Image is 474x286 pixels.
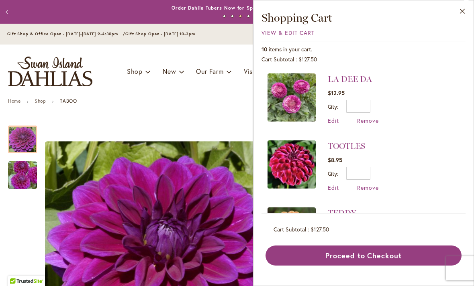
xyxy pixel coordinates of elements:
a: Edit [328,184,339,191]
span: $127.50 [298,55,317,63]
span: Cart Subtotal [262,55,294,63]
div: TABOO [8,118,45,153]
strong: TABOO [60,98,77,104]
button: 1 of 4 [223,15,226,18]
span: Shop [127,67,143,75]
label: Qty [328,103,338,110]
a: Shop [35,98,46,104]
span: Gift Shop Open - [DATE] 10-3pm [125,31,195,37]
iframe: Launch Accessibility Center [6,258,29,280]
label: Qty [328,170,338,177]
a: TEDDY [328,208,356,218]
button: Proceed to Checkout [266,245,462,266]
span: $12.95 [328,89,345,97]
a: TOOTLES [268,140,316,191]
a: Remove [357,117,379,124]
a: TOOTLES [328,141,365,151]
span: items in your cart. [269,45,312,53]
span: $8.95 [328,156,342,164]
a: Home [8,98,20,104]
a: Order Dahlia Tubers Now for Spring 2026 Delivery! [172,5,302,11]
a: View & Edit Cart [262,29,315,37]
span: $127.50 [311,225,329,233]
a: Remove [357,184,379,191]
button: 3 of 4 [239,15,242,18]
span: 10 [262,45,267,53]
a: LA DEE DA [328,74,372,84]
a: Edit [328,117,339,124]
button: 2 of 4 [231,15,234,18]
button: 4 of 4 [247,15,250,18]
span: New [163,67,176,75]
span: Shopping Cart [262,11,332,24]
a: TEDDY [268,207,316,258]
img: TOOTLES [268,140,316,189]
img: LA DEE DA [268,73,316,122]
span: Gift Shop & Office Open - [DATE]-[DATE] 9-4:30pm / [7,31,125,37]
span: Our Farm [196,67,223,75]
a: store logo [8,57,92,86]
a: LA DEE DA [268,73,316,124]
span: Cart Subtotal [274,225,306,233]
img: TEDDY [268,207,316,256]
div: TABOO [8,153,37,189]
span: Visit Us [244,67,267,75]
